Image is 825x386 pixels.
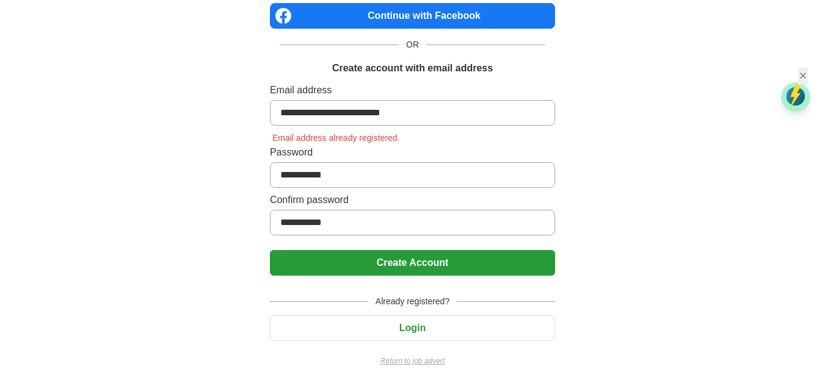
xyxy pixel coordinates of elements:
[270,315,555,341] button: Login
[332,61,493,76] h1: Create account with email address
[399,38,426,51] span: OR
[270,250,555,276] button: Create Account
[270,323,555,333] a: Login
[270,133,402,143] span: Email address already registered.
[270,3,555,29] a: Continue with Facebook
[368,295,457,308] span: Already registered?
[270,356,555,366] a: Return to job advert
[270,83,555,98] label: Email address
[270,193,555,207] label: Confirm password
[270,145,555,160] label: Password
